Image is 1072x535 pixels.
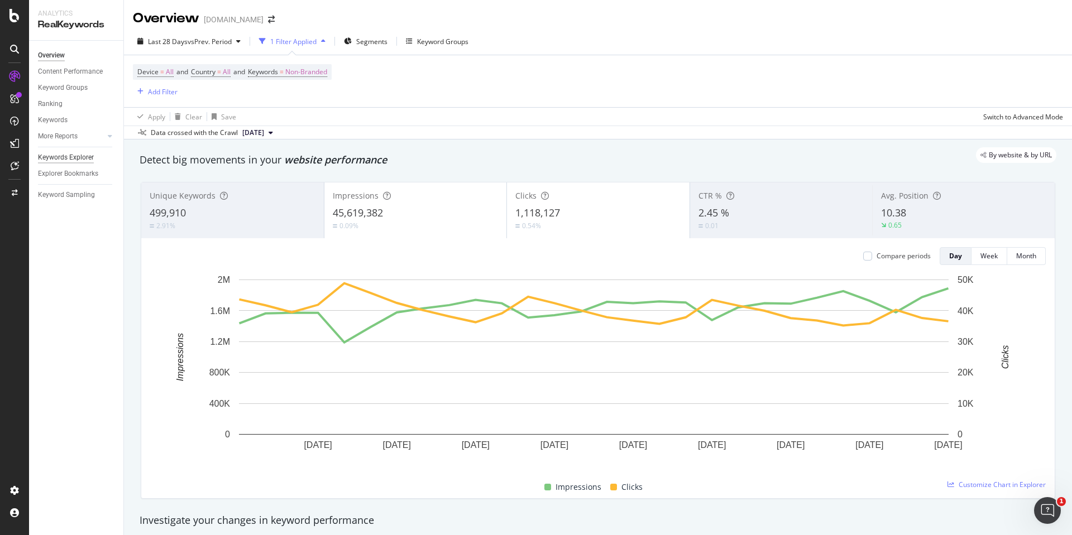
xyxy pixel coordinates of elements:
div: 2.91% [156,221,175,230]
button: Week [971,247,1007,265]
text: [DATE] [619,440,647,450]
span: Clicks [515,190,537,201]
text: [DATE] [698,440,726,450]
button: [DATE] [238,126,277,139]
text: [DATE] [777,440,805,450]
span: = [217,67,221,76]
img: Equal [698,224,703,228]
a: Explorer Bookmarks [38,168,116,180]
text: [DATE] [855,440,883,450]
text: 10K [958,399,974,408]
div: legacy label [976,147,1056,163]
div: Content Performance [38,66,103,78]
span: Segments [356,37,387,46]
a: Keyword Groups [38,82,116,94]
span: Avg. Position [881,190,929,201]
div: Save [221,112,236,122]
text: [DATE] [383,440,411,450]
div: RealKeywords [38,18,114,31]
button: Save [207,108,236,126]
text: 0 [225,430,230,439]
a: Content Performance [38,66,116,78]
div: Ranking [38,98,63,110]
div: Keyword Sampling [38,189,95,201]
span: Keywords [248,67,278,76]
div: 0.01 [705,221,719,230]
div: More Reports [38,131,78,142]
button: Last 28 DaysvsPrev. Period [133,32,245,50]
text: 30K [958,337,974,346]
div: 0.65 [888,220,902,230]
svg: A chart. [150,274,1037,467]
div: Add Filter [148,87,178,97]
button: Segments [339,32,392,50]
text: 50K [958,275,974,285]
div: Switch to Advanced Mode [983,112,1063,122]
text: 800K [209,368,231,377]
div: Keyword Groups [38,82,88,94]
span: All [223,64,231,80]
div: Month [1016,251,1036,261]
span: and [176,67,188,76]
div: Day [949,251,962,261]
div: arrow-right-arrow-left [268,16,275,23]
span: vs Prev. Period [188,37,232,46]
iframe: Intercom live chat [1034,497,1061,524]
button: Apply [133,108,165,126]
div: Overview [133,9,199,28]
a: Customize Chart in Explorer [947,480,1046,489]
div: 0.09% [339,221,358,230]
div: Explorer Bookmarks [38,168,98,180]
text: [DATE] [304,440,332,450]
span: 45,619,382 [333,206,383,219]
span: Impressions [556,480,601,494]
a: Ranking [38,98,116,110]
span: Customize Chart in Explorer [959,480,1046,489]
span: and [233,67,245,76]
div: Week [980,251,998,261]
span: 2025 Aug. 1st [242,128,264,138]
div: Analytics [38,9,114,18]
text: 20K [958,368,974,377]
div: Clear [185,112,202,122]
div: 1 Filter Applied [270,37,317,46]
div: 0.54% [522,221,541,230]
span: Device [137,67,159,76]
span: By website & by URL [989,152,1052,158]
span: Non-Branded [285,64,327,80]
button: Clear [170,108,202,126]
button: Month [1007,247,1046,265]
text: 2M [218,275,230,285]
div: Keywords Explorer [38,152,94,163]
span: All [166,64,174,80]
text: [DATE] [462,440,490,450]
a: Keywords [38,114,116,126]
button: Keyword Groups [401,32,473,50]
div: Compare periods [877,251,931,261]
a: Overview [38,50,116,61]
span: 2.45 % [698,206,729,219]
div: [DOMAIN_NAME] [204,14,264,25]
div: Apply [148,112,165,122]
img: Equal [333,224,337,228]
text: [DATE] [934,440,962,450]
button: Add Filter [133,85,178,98]
a: Keywords Explorer [38,152,116,163]
text: 1.2M [210,337,230,346]
span: Unique Keywords [150,190,216,201]
span: = [280,67,284,76]
span: 10.38 [881,206,906,219]
img: Equal [515,224,520,228]
text: Clicks [1001,345,1010,369]
img: Equal [150,224,154,228]
text: 40K [958,306,974,315]
a: Keyword Sampling [38,189,116,201]
span: 1 [1057,497,1066,506]
span: CTR % [698,190,722,201]
span: 499,910 [150,206,186,219]
text: 0 [958,430,963,439]
text: 1.6M [210,306,230,315]
text: [DATE] [540,440,568,450]
a: More Reports [38,131,104,142]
